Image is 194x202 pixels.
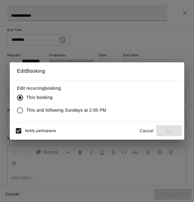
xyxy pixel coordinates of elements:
[26,107,106,113] span: This and following Sundays at 2:00 PM
[17,85,111,91] label: Edit recurring booking
[25,129,56,133] span: Notify participants
[137,125,156,137] button: Cancel
[10,62,184,80] h2: Edit Booking
[26,94,53,101] span: This booking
